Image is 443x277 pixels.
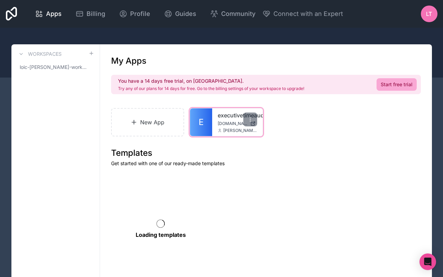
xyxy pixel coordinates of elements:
a: Start free trial [377,78,417,91]
a: [DOMAIN_NAME] [218,121,257,126]
span: Billing [87,9,105,19]
p: Get started with one of our ready-made templates [111,160,421,167]
span: [PERSON_NAME][EMAIL_ADDRESS][DOMAIN_NAME] [223,128,257,133]
a: Billing [70,6,111,21]
span: Guides [175,9,196,19]
span: LT [426,10,432,18]
p: Try any of our plans for 14 days for free. Go to the billing settings of your workspace to upgrade! [118,86,304,91]
span: Profile [130,9,150,19]
a: Community [205,6,261,21]
a: loic-[PERSON_NAME]-workspace [17,61,94,73]
a: Workspaces [17,50,62,58]
h3: Workspaces [28,51,62,57]
h2: You have a 14 days free trial, on [GEOGRAPHIC_DATA]. [118,78,304,84]
a: Guides [159,6,202,21]
span: E [199,117,204,128]
span: Community [221,9,255,19]
a: Apps [29,6,67,21]
p: Loading templates [136,231,186,239]
h1: My Apps [111,55,146,66]
a: executivetimeaudit [218,111,257,119]
a: E [190,108,212,136]
span: loic-[PERSON_NAME]-workspace [20,64,89,71]
span: [DOMAIN_NAME] [218,121,247,126]
a: New App [111,108,184,136]
button: Connect with an Expert [262,9,343,19]
h1: Templates [111,148,421,159]
span: Apps [46,9,62,19]
div: Open Intercom Messenger [419,253,436,270]
a: Profile [114,6,156,21]
span: Connect with an Expert [273,9,343,19]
